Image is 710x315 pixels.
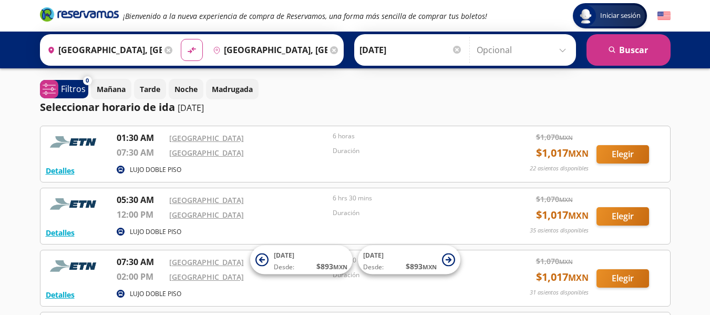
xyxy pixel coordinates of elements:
[40,99,175,115] p: Seleccionar horario de ida
[169,133,244,143] a: [GEOGRAPHIC_DATA]
[40,6,119,22] i: Brand Logo
[206,79,259,99] button: Madrugada
[46,256,104,277] img: RESERVAMOS
[586,34,671,66] button: Buscar
[316,261,347,272] span: $ 893
[46,227,75,238] button: Detalles
[46,131,104,153] img: RESERVAMOS
[536,269,589,285] span: $ 1,017
[169,210,244,220] a: [GEOGRAPHIC_DATA]
[97,84,126,95] p: Mañana
[596,207,649,226] button: Elegir
[91,79,131,99] button: Mañana
[117,146,164,159] p: 07:30 AM
[169,195,244,205] a: [GEOGRAPHIC_DATA]
[596,11,645,21] span: Iniciar sesión
[130,165,181,175] p: LUJO DOBLE PISO
[117,131,164,144] p: 01:30 AM
[169,79,203,99] button: Noche
[117,256,164,268] p: 07:30 AM
[274,251,294,260] span: [DATE]
[274,262,294,272] span: Desde:
[559,134,573,141] small: MXN
[596,145,649,164] button: Elegir
[178,101,204,114] p: [DATE]
[212,84,253,95] p: Madrugada
[530,164,589,173] p: 22 asientos disponibles
[40,6,119,25] a: Brand Logo
[536,145,589,161] span: $ 1,017
[596,269,649,288] button: Elegir
[130,289,181,299] p: LUJO DOBLE PISO
[477,37,571,63] input: Opcional
[568,210,589,221] small: MXN
[359,37,462,63] input: Elegir Fecha
[140,84,160,95] p: Tarde
[657,9,671,23] button: English
[406,261,437,272] span: $ 893
[86,76,89,85] span: 0
[333,194,491,203] p: 6 hrs 30 mins
[536,256,573,267] span: $ 1,070
[250,246,353,275] button: [DATE]Desde:$893MXN
[568,272,589,283] small: MXN
[117,270,164,283] p: 02:00 PM
[46,165,75,176] button: Detalles
[333,208,491,218] p: Duración
[536,131,573,143] span: $ 1,070
[559,258,573,266] small: MXN
[130,227,181,237] p: LUJO DOBLE PISO
[333,146,491,156] p: Duración
[363,262,384,272] span: Desde:
[46,194,104,215] img: RESERVAMOS
[209,37,327,63] input: Buscar Destino
[333,131,491,141] p: 6 horas
[61,83,86,95] p: Filtros
[40,80,88,98] button: 0Filtros
[530,288,589,297] p: 31 asientos disponibles
[169,272,244,282] a: [GEOGRAPHIC_DATA]
[559,196,573,204] small: MXN
[117,208,164,221] p: 12:00 PM
[46,289,75,300] button: Detalles
[536,194,573,205] span: $ 1,070
[568,148,589,159] small: MXN
[134,79,166,99] button: Tarde
[536,207,589,223] span: $ 1,017
[43,37,162,63] input: Buscar Origen
[333,270,491,280] p: Duración
[117,194,164,206] p: 05:30 AM
[169,257,244,267] a: [GEOGRAPHIC_DATA]
[123,11,487,21] em: ¡Bienvenido a la nueva experiencia de compra de Reservamos, una forma más sencilla de comprar tus...
[423,263,437,271] small: MXN
[530,226,589,235] p: 35 asientos disponibles
[174,84,198,95] p: Noche
[358,246,460,275] button: [DATE]Desde:$893MXN
[169,148,244,158] a: [GEOGRAPHIC_DATA]
[363,251,384,260] span: [DATE]
[333,263,347,271] small: MXN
